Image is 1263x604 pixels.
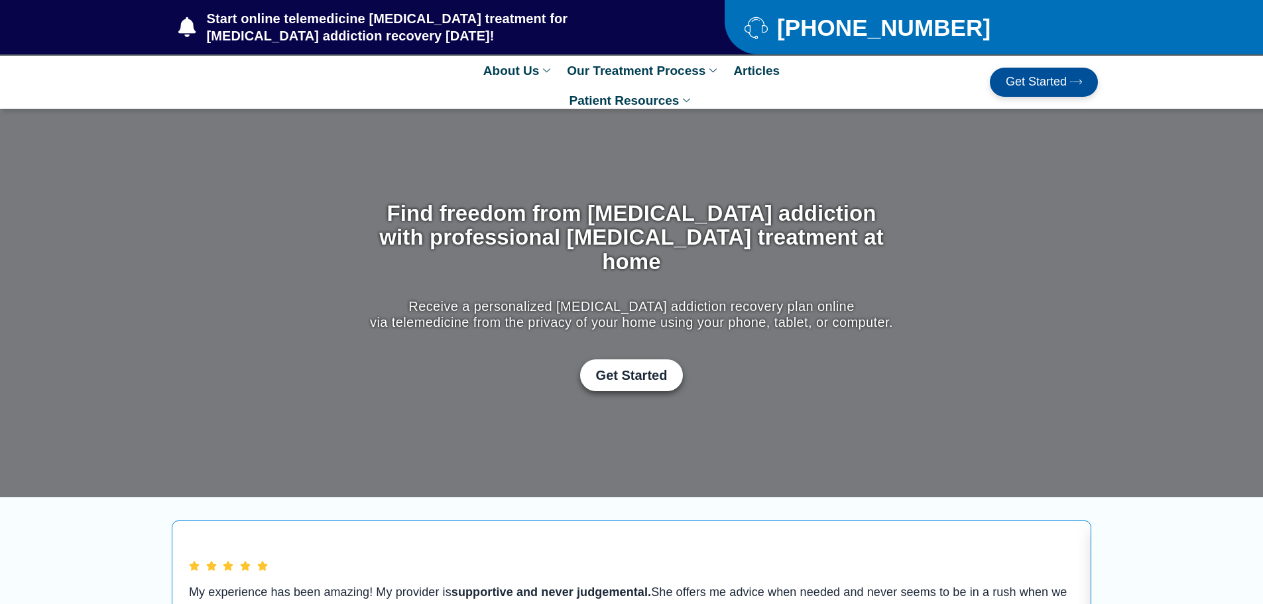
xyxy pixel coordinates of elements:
[745,16,1065,39] a: [PHONE_NUMBER]
[580,359,684,391] a: Get Started
[1006,76,1067,89] span: Get Started
[563,86,701,115] a: Patient Resources
[367,298,896,330] p: Receive a personalized [MEDICAL_DATA] addiction recovery plan online via telemedicine from the pr...
[367,202,896,274] h1: Find freedom from [MEDICAL_DATA] addiction with professional [MEDICAL_DATA] treatment at home
[727,56,786,86] a: Articles
[367,359,896,391] div: Get Started with Suboxone Treatment by filling-out this new patient packet form
[560,56,727,86] a: Our Treatment Process
[477,56,560,86] a: About Us
[178,10,672,44] a: Start online telemedicine [MEDICAL_DATA] treatment for [MEDICAL_DATA] addiction recovery [DATE]!
[596,367,668,383] span: Get Started
[774,19,991,36] span: [PHONE_NUMBER]
[204,10,672,44] span: Start online telemedicine [MEDICAL_DATA] treatment for [MEDICAL_DATA] addiction recovery [DATE]!
[990,68,1098,97] a: Get Started
[451,585,651,599] b: supportive and never judgemental.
